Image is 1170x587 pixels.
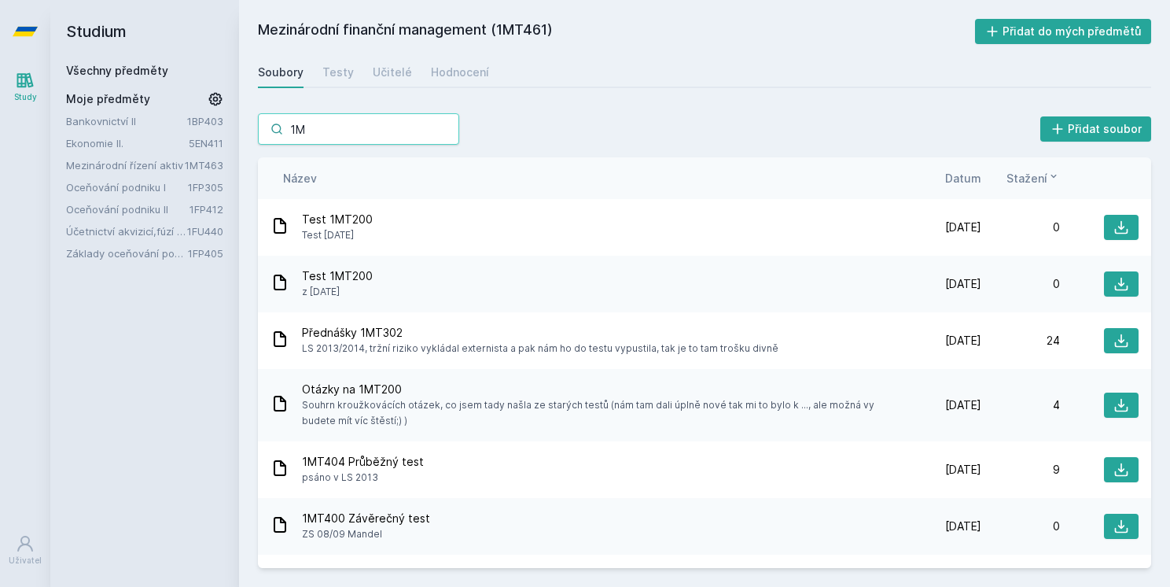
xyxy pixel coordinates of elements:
span: [DATE] [945,220,981,235]
input: Hledej soubor [258,113,459,145]
span: Přednášky 1MT302 [302,325,778,341]
span: Moje předměty [66,91,150,107]
a: 1FU440 [187,225,223,238]
span: [DATE] [945,276,981,292]
span: LS 2013/2014, tržní riziko vykládal externista a pak nám ho do testu vypustila, tak je to tam tro... [302,341,778,356]
a: Ekonomie II. [66,135,189,151]
button: Datum [945,170,981,186]
div: Uživatel [9,555,42,567]
span: ZS 08/09 Mandel [302,526,430,542]
span: Test [DATE] [302,227,373,243]
span: psáno v LS 2013 [302,470,424,485]
button: Přidat do mých předmětů [975,19,1152,44]
div: 9 [981,462,1060,478]
a: 1FP405 [188,247,223,260]
a: Učitelé [373,57,412,88]
span: Test 1MT200 [302,268,373,284]
a: Uživatel [3,526,47,574]
span: Stažení [1006,170,1047,186]
a: 1MT463 [185,159,223,172]
span: Test 1MT200 [302,212,373,227]
div: 0 [981,220,1060,235]
button: Stažení [1006,170,1060,186]
span: Souhrn kroužkovácích otázek, co jsem tady našla ze starých testů (nám tam dali úplně nové tak mi ... [302,397,896,429]
a: Mezinárodní řízení aktiv [66,157,185,173]
a: Základy oceňování podniku [66,246,188,261]
div: 0 [981,276,1060,292]
a: 5EN411 [189,137,223,150]
span: [DATE] [945,462,981,478]
button: Název [283,170,317,186]
a: Účetnictví akvizicí,fúzí a jiných vlastn.transakcí-vyš.účet. [66,223,187,239]
span: 1MT200 - část od Durčákové [302,567,526,583]
a: 1FP412 [189,203,223,216]
a: 1FP305 [188,181,223,194]
button: Přidat soubor [1040,116,1152,142]
span: z [DATE] [302,284,373,300]
div: 0 [981,519,1060,534]
span: [DATE] [945,397,981,413]
div: Testy [322,65,354,80]
a: Oceňování podniku II [66,201,189,217]
span: [DATE] [945,333,981,349]
span: 1MT404 Průběžný test [302,454,424,470]
div: 4 [981,397,1060,413]
a: Bankovnictví II [66,113,187,129]
a: Study [3,63,47,111]
a: Testy [322,57,354,88]
a: Soubory [258,57,304,88]
h2: Mezinárodní finanční management (1MT461) [258,19,975,44]
div: Hodnocení [431,65,489,80]
a: Hodnocení [431,57,489,88]
a: 1BP403 [187,115,223,127]
div: Učitelé [373,65,412,80]
div: 24 [981,333,1060,349]
div: Study [14,91,37,103]
a: Všechny předměty [66,64,168,77]
span: 1MT400 Závěrečný test [302,511,430,526]
a: Oceňování podniku I [66,179,188,195]
div: Soubory [258,65,304,80]
span: [DATE] [945,519,981,534]
span: Otázky na 1MT200 [302,382,896,397]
